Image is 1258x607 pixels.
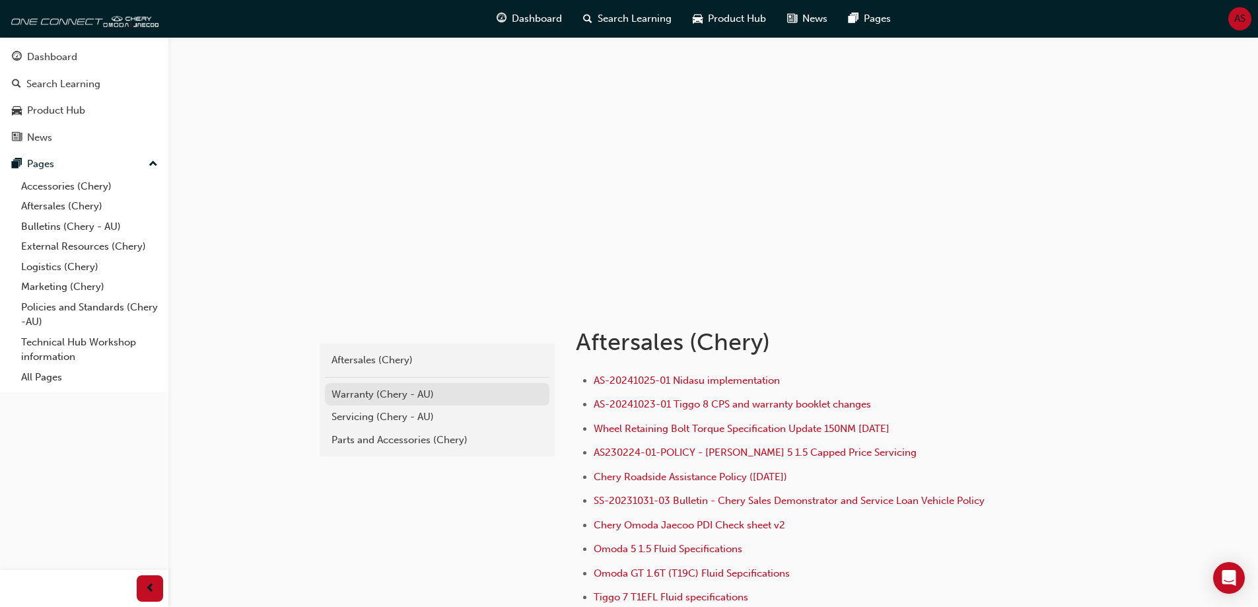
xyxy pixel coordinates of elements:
div: Search Learning [26,77,100,92]
span: Product Hub [708,11,766,26]
img: oneconnect [7,5,158,32]
h1: Aftersales (Chery) [576,328,1009,357]
a: Parts and Accessories (Chery) [325,429,549,452]
a: Omoda 5 1.5 Fluid Specifications [594,543,742,555]
div: Parts and Accessories (Chery) [332,433,543,448]
a: car-iconProduct Hub [682,5,777,32]
div: Open Intercom Messenger [1213,562,1245,594]
span: search-icon [12,79,21,90]
a: Dashboard [5,45,163,69]
span: News [802,11,827,26]
span: AS [1234,11,1245,26]
div: Servicing (Chery - AU) [332,410,543,425]
div: Product Hub [27,103,85,118]
span: pages-icon [12,159,22,170]
a: guage-iconDashboard [486,5,573,32]
span: news-icon [12,132,22,144]
a: Marketing (Chery) [16,277,163,297]
span: Pages [864,11,891,26]
a: AS230224-01-POLICY - [PERSON_NAME] 5 1.5 Capped Price Servicing [594,446,917,458]
span: up-icon [149,156,158,173]
div: Aftersales (Chery) [332,353,543,368]
div: Dashboard [27,50,77,65]
span: Dashboard [512,11,562,26]
a: search-iconSearch Learning [573,5,682,32]
span: Search Learning [598,11,672,26]
span: guage-icon [12,52,22,63]
a: All Pages [16,367,163,388]
a: Warranty (Chery - AU) [325,383,549,406]
span: pages-icon [849,11,858,27]
a: Logistics (Chery) [16,257,163,277]
span: news-icon [787,11,797,27]
a: News [5,125,163,150]
a: Product Hub [5,98,163,123]
a: SS-20231031-03 Bulletin - Chery Sales Demonstrator and Service Loan Vehicle Policy [594,495,985,507]
a: External Resources (Chery) [16,236,163,257]
div: Warranty (Chery - AU) [332,387,543,402]
button: Pages [5,152,163,176]
a: Accessories (Chery) [16,176,163,197]
a: Bulletins (Chery - AU) [16,217,163,237]
a: Aftersales (Chery) [325,349,549,372]
a: Search Learning [5,72,163,96]
span: prev-icon [145,581,155,597]
a: Chery Omoda Jaecoo PDI Check sheet v2 [594,519,785,531]
button: DashboardSearch LearningProduct HubNews [5,42,163,152]
a: news-iconNews [777,5,838,32]
a: Policies and Standards (Chery -AU) [16,297,163,332]
div: News [27,130,52,145]
a: Tiggo 7 T1EFL Fluid specifications [594,591,748,603]
a: pages-iconPages [838,5,901,32]
div: Pages [27,157,54,172]
a: Omoda GT 1.6T (T19C) Fluid Sepcifications [594,567,790,579]
a: Technical Hub Workshop information [16,332,163,367]
span: car-icon [693,11,703,27]
a: AS-20241023-01 Tiggo 8 CPS and warranty booklet changes [594,398,871,410]
button: AS [1228,7,1251,30]
a: AS-20241025-01 Nidasu implementation [594,375,780,386]
span: guage-icon [497,11,507,27]
a: Chery Roadside Assistance Policy ([DATE]) [594,471,787,483]
a: Wheel Retaining Bolt Torque Specification Update 150NM [DATE] [594,423,890,435]
span: car-icon [12,105,22,117]
a: Aftersales (Chery) [16,196,163,217]
a: Servicing (Chery - AU) [325,406,549,429]
span: search-icon [583,11,592,27]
